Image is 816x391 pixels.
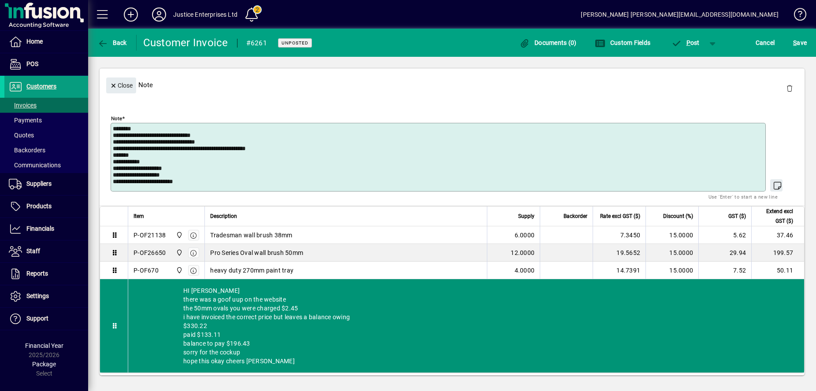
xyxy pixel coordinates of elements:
[4,173,88,195] a: Suppliers
[600,211,640,221] span: Rate excl GST ($)
[106,77,136,93] button: Close
[4,31,88,53] a: Home
[4,128,88,143] a: Quotes
[581,7,779,22] div: [PERSON_NAME] [PERSON_NAME][EMAIL_ADDRESS][DOMAIN_NAME]
[143,36,228,50] div: Customer Invoice
[134,211,144,221] span: Item
[751,262,804,279] td: 50.11
[174,230,184,240] span: henderson warehouse
[210,211,237,221] span: Description
[751,226,804,244] td: 37.46
[598,231,640,240] div: 7.3450
[173,7,237,22] div: Justice Enterprises Ltd
[88,35,137,51] app-page-header-button: Back
[246,36,267,50] div: #6261
[210,266,293,275] span: heavy duty 270mm paint tray
[174,266,184,275] span: henderson warehouse
[515,231,535,240] span: 6.0000
[117,7,145,22] button: Add
[210,248,303,257] span: Pro Series Oval wall brush 50mm
[511,248,534,257] span: 12.0000
[598,266,640,275] div: 14.7391
[751,244,804,262] td: 199.57
[793,36,807,50] span: ave
[9,162,61,169] span: Communications
[779,84,800,92] app-page-header-button: Delete
[26,203,52,210] span: Products
[564,211,587,221] span: Backorder
[100,69,805,101] div: Note
[110,78,133,93] span: Close
[282,40,308,46] span: Unposted
[134,248,166,257] div: P-OF26650
[9,147,45,154] span: Backorders
[9,132,34,139] span: Quotes
[9,102,37,109] span: Invoices
[26,225,54,232] span: Financials
[4,113,88,128] a: Payments
[708,192,778,202] mat-hint: Use 'Enter' to start a new line
[4,195,88,218] a: Products
[95,35,129,51] button: Back
[9,117,42,124] span: Payments
[698,226,751,244] td: 5.62
[174,248,184,258] span: henderson warehouse
[26,292,49,299] span: Settings
[645,262,698,279] td: 15.0000
[4,218,88,240] a: Financials
[519,39,577,46] span: Documents (0)
[663,211,693,221] span: Discount (%)
[4,143,88,158] a: Backorders
[26,180,52,187] span: Suppliers
[134,266,159,275] div: P-OF670
[645,226,698,244] td: 15.0000
[698,262,751,279] td: 7.52
[686,39,690,46] span: P
[518,211,534,221] span: Supply
[4,240,88,262] a: Staff
[791,35,809,51] button: Save
[4,98,88,113] a: Invoices
[4,308,88,330] a: Support
[671,39,700,46] span: ost
[128,279,804,373] div: HI [PERSON_NAME] there was a goof uup on the website the 50mm ovals you were charged $2.45 i have...
[4,53,88,75] a: POS
[645,244,698,262] td: 15.0000
[4,285,88,307] a: Settings
[756,36,775,50] span: Cancel
[793,39,797,46] span: S
[4,263,88,285] a: Reports
[779,77,800,99] button: Delete
[97,39,127,46] span: Back
[26,270,48,277] span: Reports
[26,60,38,67] span: POS
[26,83,56,90] span: Customers
[134,231,166,240] div: P-OF21138
[698,244,751,262] td: 29.94
[728,211,746,221] span: GST ($)
[667,35,704,51] button: Post
[26,38,43,45] span: Home
[26,247,40,255] span: Staff
[753,35,777,51] button: Cancel
[111,115,122,122] mat-label: Note
[593,35,653,51] button: Custom Fields
[515,266,535,275] span: 4.0000
[4,158,88,173] a: Communications
[26,315,48,322] span: Support
[787,2,805,30] a: Knowledge Base
[104,81,138,89] app-page-header-button: Close
[595,39,650,46] span: Custom Fields
[517,35,579,51] button: Documents (0)
[32,361,56,368] span: Package
[757,207,793,226] span: Extend excl GST ($)
[210,231,292,240] span: Tradesman wall brush 38mm
[145,7,173,22] button: Profile
[598,248,640,257] div: 19.5652
[25,342,63,349] span: Financial Year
